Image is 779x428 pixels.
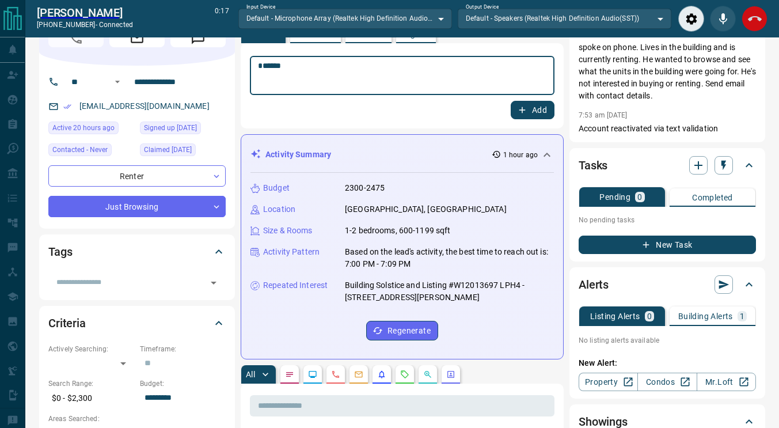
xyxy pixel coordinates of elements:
p: 2300-2475 [345,182,385,194]
label: Output Device [466,3,499,11]
p: Size & Rooms [263,225,313,237]
p: Areas Searched: [48,414,226,424]
svg: Requests [400,370,409,379]
button: Open [206,275,222,291]
button: New Task [579,236,756,254]
a: [EMAIL_ADDRESS][DOMAIN_NAME] [79,101,210,111]
a: Condos [637,373,697,391]
h2: Tags [48,243,72,261]
p: 0 [637,193,642,201]
p: Send Email [295,30,336,38]
div: Mute [710,6,736,32]
p: Budget: [140,378,226,389]
p: Activity Summary [265,149,331,161]
div: Tasks [579,151,756,179]
a: [PERSON_NAME] [37,6,133,20]
p: Log Call [401,30,431,38]
p: 0:17 [215,6,229,32]
p: Account reactivated via text validation [579,123,756,135]
h2: Alerts [579,275,609,294]
a: Mr.Loft [697,373,756,391]
p: Completed [692,194,733,202]
div: Alerts [579,271,756,298]
svg: Emails [354,370,363,379]
span: Call [48,29,104,47]
p: Location [263,203,295,215]
svg: Lead Browsing Activity [308,370,317,379]
div: Just Browsing [48,196,226,217]
span: Contacted - Never [52,144,108,156]
svg: Agent Actions [446,370,455,379]
p: 0 [647,312,652,320]
div: Activity Summary1 hour ago [250,144,554,165]
p: [GEOGRAPHIC_DATA], [GEOGRAPHIC_DATA] [345,203,507,215]
span: Message [170,29,226,47]
div: Tags [48,238,226,266]
h2: Tasks [579,156,607,175]
p: Activity Pattern [263,246,320,258]
p: [PHONE_NUMBER] - [37,20,133,30]
p: Budget [263,182,290,194]
svg: Listing Alerts [377,370,386,379]
p: Timeframe: [140,344,226,354]
p: Listing Alerts [590,312,640,320]
p: Actively Searching: [48,344,134,354]
p: spoke on phone. Lives in the building and is currently renting. He wanted to browse and see what ... [579,41,756,102]
div: Wed Aug 08 2018 [140,122,226,138]
span: Active 20 hours ago [52,122,115,134]
div: End Call [742,6,767,32]
div: Criteria [48,309,226,337]
button: Regenerate [366,321,438,340]
div: Audio Settings [678,6,704,32]
p: Building Solstice and Listing #W12013697 LPH4 - [STREET_ADDRESS][PERSON_NAME] [345,279,554,304]
p: No listing alerts available [579,335,756,346]
span: Claimed [DATE] [144,144,192,156]
span: Signed up [DATE] [144,122,197,134]
svg: Calls [331,370,340,379]
p: All [246,370,255,378]
p: 1 hour ago [503,150,538,160]
div: Default - Speakers (Realtek High Definition Audio(SST)) [458,9,671,28]
div: Default - Microphone Array (Realtek High Definition Audio(SST)) [238,9,452,28]
p: Building Alerts [678,312,733,320]
p: 7:53 am [DATE] [579,111,628,119]
p: $0 - $2,300 [48,389,134,408]
p: 1 [740,312,744,320]
svg: Notes [285,370,294,379]
svg: Opportunities [423,370,432,379]
div: Thu Aug 14 2025 [48,122,134,138]
span: Email [109,29,165,47]
p: Send Text [350,30,387,38]
p: Repeated Interest [263,279,328,291]
button: Open [111,75,124,89]
div: Fri Apr 12 2019 [140,143,226,160]
p: Add Note [246,30,281,38]
span: connected [99,21,133,29]
button: Add [511,101,554,119]
p: 1-2 bedrooms, 600-1199 sqft [345,225,451,237]
p: Pending [599,193,630,201]
p: Search Range: [48,378,134,389]
p: Based on the lead's activity, the best time to reach out is: 7:00 PM - 7:09 PM [345,246,554,270]
p: No pending tasks [579,211,756,229]
p: New Alert: [579,357,756,369]
h2: Criteria [48,314,86,332]
a: Property [579,373,638,391]
div: Renter [48,165,226,187]
label: Input Device [246,3,276,11]
svg: Email Verified [63,103,71,111]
